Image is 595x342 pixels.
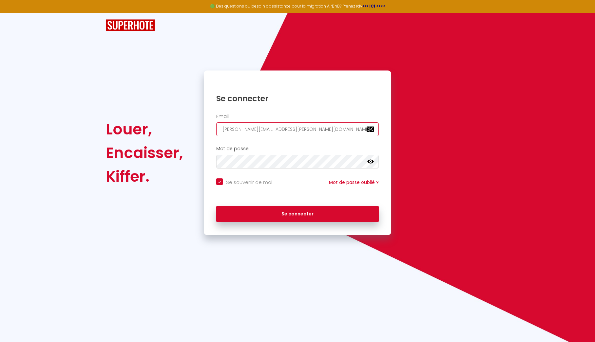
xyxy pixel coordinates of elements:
[216,146,379,151] h2: Mot de passe
[216,206,379,222] button: Se connecter
[216,114,379,119] h2: Email
[106,141,183,165] div: Encaisser,
[106,19,155,31] img: SuperHote logo
[362,3,385,9] a: >>> ICI <<<<
[106,117,183,141] div: Louer,
[329,179,379,186] a: Mot de passe oublié ?
[216,93,379,104] h1: Se connecter
[106,165,183,188] div: Kiffer.
[216,122,379,136] input: Ton Email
